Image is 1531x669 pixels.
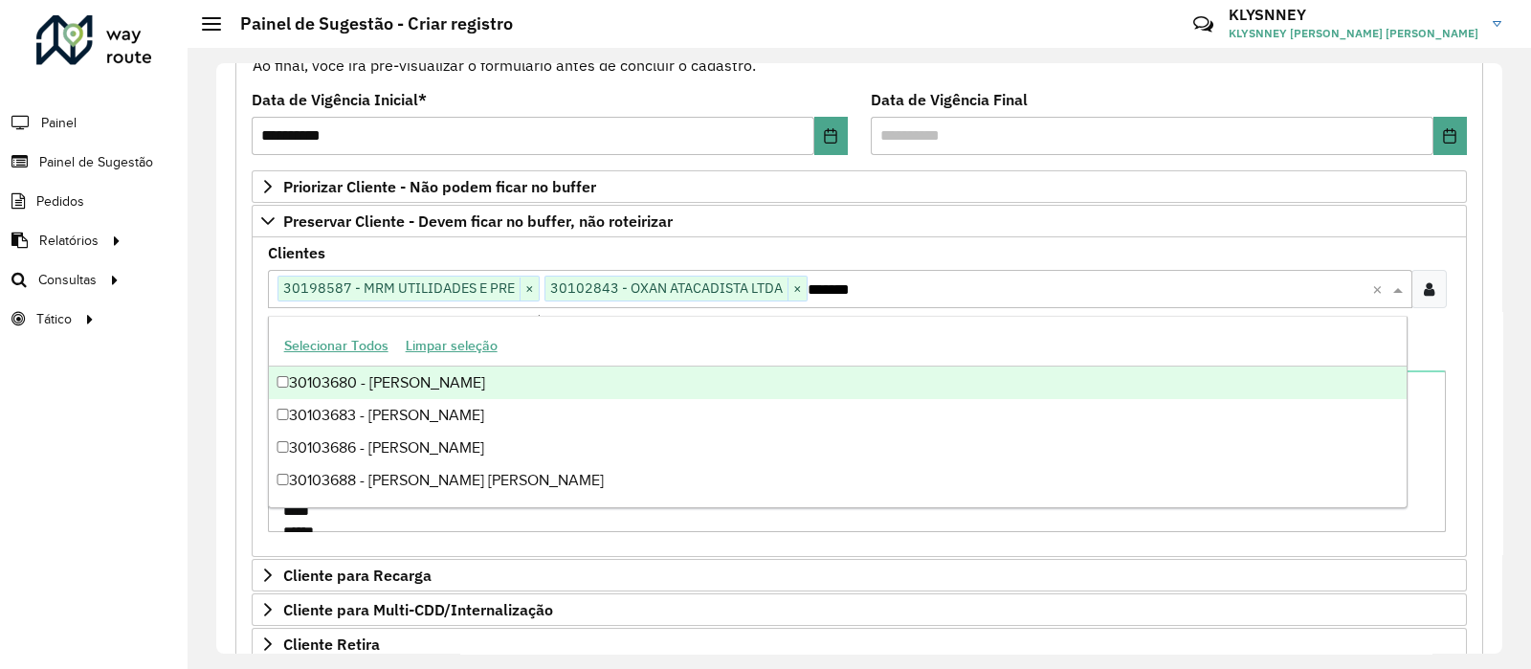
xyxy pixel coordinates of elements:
div: 30103680 - [PERSON_NAME] [269,367,1407,399]
div: 30103683 - [PERSON_NAME] [269,399,1407,432]
div: 30103686 - [PERSON_NAME] [269,432,1407,464]
div: 30103688 - [PERSON_NAME] [PERSON_NAME] [269,464,1407,497]
label: Clientes [268,241,325,264]
span: Painel de Sugestão [39,152,153,172]
h2: Painel de Sugestão - Criar registro [221,13,513,34]
a: Cliente para Recarga [252,559,1467,591]
button: Selecionar Todos [276,331,397,361]
span: 30102843 - OXAN ATACADISTA LTDA [545,277,788,300]
span: Pedidos [36,191,84,212]
ng-dropdown-panel: Options list [268,316,1408,508]
span: 30198587 - MRM UTILIDADES E PRE [278,277,520,300]
label: Data de Vigência Final [871,88,1028,111]
a: Cliente Retira [252,628,1467,660]
small: Clientes que não devem ser roteirizados – Máximo 50 PDVS [268,312,625,329]
button: Limpar seleção [397,331,506,361]
span: Relatórios [39,231,99,251]
span: Tático [36,309,72,329]
a: Priorizar Cliente - Não podem ficar no buffer [252,170,1467,203]
span: Consultas [38,270,97,290]
span: Priorizar Cliente - Não podem ficar no buffer [283,179,596,194]
button: Choose Date [1433,117,1467,155]
label: Data de Vigência Inicial [252,88,427,111]
div: Preservar Cliente - Devem ficar no buffer, não roteirizar [252,237,1467,557]
a: Preservar Cliente - Devem ficar no buffer, não roteirizar [252,205,1467,237]
a: Contato Rápido [1183,4,1224,45]
a: Cliente para Multi-CDD/Internalização [252,593,1467,626]
span: Cliente Retira [283,636,380,652]
span: Preservar Cliente - Devem ficar no buffer, não roteirizar [283,213,673,229]
span: Cliente para Recarga [283,568,432,583]
span: × [788,278,807,301]
span: KLYSNNEY [PERSON_NAME] [PERSON_NAME] [1229,25,1478,42]
span: Clear all [1372,278,1388,301]
span: × [520,278,539,301]
h3: KLYSNNEY [1229,6,1478,24]
span: Cliente para Multi-CDD/Internalização [283,602,553,617]
button: Choose Date [814,117,848,155]
span: Painel [41,113,77,133]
